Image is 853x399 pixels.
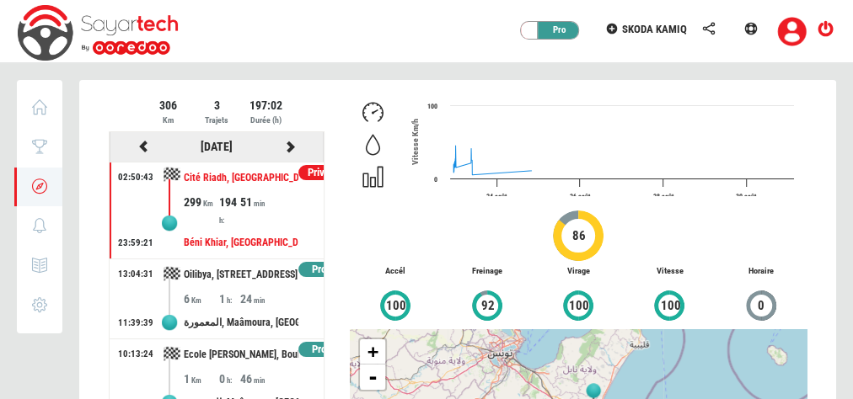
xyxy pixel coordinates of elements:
div: Pro [529,22,580,39]
span: SKODA KAMIQ [622,23,687,35]
div: 46 [239,370,274,387]
a: [DATE] [201,140,233,153]
span: 86 [571,226,587,246]
div: Cité Riadh, [GEOGRAPHIC_DATA], [GEOGRAPHIC_DATA], Sousse Jaouhara, [GEOGRAPHIC_DATA], 4050, [GEOG... [184,162,298,194]
div: 194 [218,194,239,227]
text: 0 [434,176,437,184]
div: 1 [218,290,239,307]
text: 30 août [736,193,757,200]
div: Ecole [PERSON_NAME], Boulevard de l'envirennement, Béni Khiar, [GEOGRAPHIC_DATA], [GEOGRAPHIC_DAT... [184,339,298,370]
div: Oilibya, [STREET_ADDRESS] [184,259,298,290]
span: 92 [480,296,496,316]
text: 100 [427,103,437,110]
span: 100 [659,296,681,316]
div: Durée (h) [242,114,288,127]
div: 24 [239,290,274,307]
div: 197:02 [242,97,288,114]
div: 23:59:21 [118,237,153,250]
div: 3 [193,97,239,114]
div: Km [144,114,190,127]
span: 0 [757,296,765,316]
div: Pro [298,262,340,278]
p: Horaire [716,265,807,278]
div: المعمورة, Maâmoura, [GEOGRAPHIC_DATA], [GEOGRAPHIC_DATA], [GEOGRAPHIC_DATA], 8013, [GEOGRAPHIC_DATA] [184,307,298,338]
div: Privé [298,165,340,181]
span: Vitesse Km/h [410,119,420,165]
div: 13:04:31 [118,268,153,281]
span: 100 [568,296,590,316]
div: 10:13:24 [118,348,153,361]
div: Béni Khiar, [GEOGRAPHIC_DATA], [GEOGRAPHIC_DATA], 8060, [GEOGRAPHIC_DATA] [184,227,298,258]
p: Accél [350,265,441,278]
div: 02:50:43 [118,171,153,184]
div: 51 [239,194,274,210]
a: Zoom in [360,339,385,364]
text: 24 août [486,193,507,200]
div: 11:39:39 [118,317,153,330]
text: 28 août [653,193,674,200]
p: Freinage [441,265,532,278]
text: 26 août [570,193,591,200]
a: Zoom out [360,364,385,390]
div: 299 [184,194,218,210]
p: Virage [533,265,624,278]
div: 0 [218,370,239,387]
p: Vitesse [624,265,715,278]
div: Pro [298,342,340,358]
div: Trajets [193,114,239,127]
span: 100 [385,296,407,316]
div: 6 [184,290,218,307]
div: 1 [184,370,218,387]
div: 306 [144,97,190,114]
